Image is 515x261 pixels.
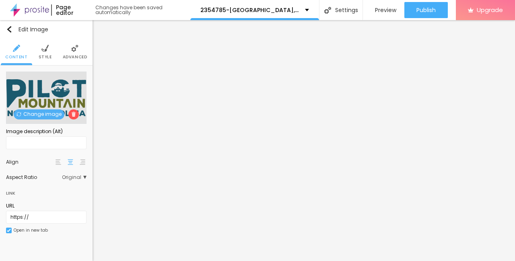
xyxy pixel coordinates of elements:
[93,20,515,261] iframe: Editor
[6,175,62,180] div: Aspect Ratio
[95,5,190,15] div: Changes have been saved automatically
[6,26,48,33] div: Edit Image
[63,55,87,59] span: Advanced
[14,109,64,119] span: Change image
[16,112,21,117] img: Icone
[14,228,48,232] div: Open in new tab
[200,7,299,13] p: 2354785-[GEOGRAPHIC_DATA], [GEOGRAPHIC_DATA]
[5,55,27,59] span: Content
[416,7,436,13] span: Publish
[477,6,503,13] span: Upgrade
[6,128,87,135] div: Image description (Alt)
[6,26,12,33] img: Icone
[39,55,52,59] span: Style
[375,7,396,13] span: Preview
[363,2,404,18] button: Preview
[68,159,73,165] img: paragraph-center-align.svg
[6,184,87,198] div: Link
[404,2,448,18] button: Publish
[62,175,87,180] span: Original
[56,159,61,165] img: paragraph-left-align.svg
[71,45,78,52] img: Icone
[71,112,76,117] img: Icone
[51,4,87,16] div: Page editor
[6,160,54,164] div: Align
[13,45,20,52] img: Icone
[80,159,85,165] img: paragraph-right-align.svg
[7,228,11,232] img: Icone
[41,45,49,52] img: Icone
[6,202,87,210] div: URL
[324,7,331,14] img: Icone
[6,189,15,197] div: Link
